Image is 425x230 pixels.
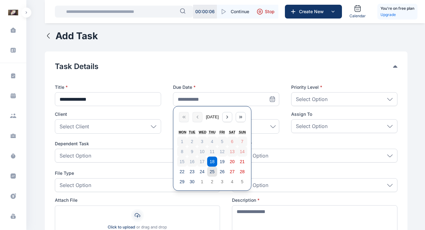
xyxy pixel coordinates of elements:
[55,62,393,72] button: Task Details
[241,179,244,184] abbr: October 5, 2025
[209,130,216,134] abbr: Thursday
[231,8,249,15] span: Continue
[296,122,328,130] p: Select Option
[177,157,187,167] button: September 15, 2025
[227,167,237,177] button: September 27, 2025
[177,177,187,187] button: September 29, 2025
[206,112,218,122] button: [DATE]
[207,136,217,147] button: September 4, 2025
[285,5,342,19] button: Create New
[217,177,227,187] button: October 3, 2025
[197,147,207,157] button: September 10, 2025
[217,5,253,19] button: Continue
[291,84,397,90] label: Priority Level
[217,167,227,177] button: September 26, 2025
[296,95,328,103] p: Select Option
[201,139,203,144] abbr: September 3, 2025
[380,12,414,18] a: Upgrade
[237,177,247,187] button: October 5, 2025
[265,8,275,15] span: Stop
[229,130,235,134] abbr: Saturday
[187,167,197,177] button: September 23, 2025
[240,169,245,174] abbr: September 28, 2025
[237,147,247,157] button: September 14, 2025
[227,147,237,157] button: September 13, 2025
[55,170,220,176] label: File Type
[197,136,207,147] button: September 3, 2025
[190,179,195,184] abbr: September 30, 2025
[230,149,235,154] abbr: September 13, 2025
[347,2,368,21] a: Calendar
[190,169,195,174] abbr: September 23, 2025
[227,136,237,147] button: September 6, 2025
[232,197,397,203] label: Description
[210,159,215,164] abbr: September 18, 2025
[55,111,161,117] p: Client
[220,159,225,164] abbr: September 19, 2025
[296,8,329,15] span: Create New
[199,130,207,134] abbr: Wednesday
[217,147,227,157] button: September 12, 2025
[180,159,185,164] abbr: September 15, 2025
[237,136,247,147] button: September 7, 2025
[230,169,235,174] abbr: September 27, 2025
[210,169,215,174] abbr: September 25, 2025
[221,179,223,184] abbr: October 3, 2025
[227,177,237,187] button: October 4, 2025
[291,111,397,117] label: Assign To
[237,181,268,189] p: Select Option
[220,149,225,154] abbr: September 12, 2025
[55,62,397,72] div: Task Details
[200,149,205,154] abbr: September 10, 2025
[207,147,217,157] button: September 11, 2025
[230,159,235,164] abbr: September 20, 2025
[239,130,246,134] abbr: Sunday
[179,130,186,134] abbr: Monday
[197,157,207,167] button: September 17, 2025
[200,159,205,164] abbr: September 17, 2025
[219,130,225,134] abbr: Friday
[237,152,268,159] p: Select Option
[200,169,205,174] abbr: September 24, 2025
[220,169,225,174] abbr: September 26, 2025
[55,30,98,41] h1: Add Task
[187,136,197,147] button: September 2, 2025
[191,139,193,144] abbr: September 2, 2025
[380,5,414,12] h5: You're on free plan
[253,5,278,19] button: Stop
[173,84,279,90] label: Due Date
[189,130,195,134] abbr: Tuesday
[60,181,91,189] p: Select Option
[55,84,161,90] label: Title
[197,167,207,177] button: September 24, 2025
[240,159,245,164] abbr: September 21, 2025
[180,169,185,174] abbr: September 22, 2025
[241,139,244,144] abbr: September 7, 2025
[207,167,217,177] button: September 25, 2025
[177,147,187,157] button: September 8, 2025
[207,177,217,187] button: October 2, 2025
[232,141,397,147] label: Reminder
[55,141,220,147] label: Dependent Task
[190,159,195,164] abbr: September 16, 2025
[201,179,203,184] abbr: October 1, 2025
[217,136,227,147] button: September 5, 2025
[197,177,207,187] button: October 1, 2025
[180,179,185,184] abbr: September 29, 2025
[221,139,223,144] abbr: September 5, 2025
[349,13,366,19] span: Calendar
[60,152,91,159] p: Select Option
[237,167,247,177] button: September 28, 2025
[177,136,187,147] button: September 1, 2025
[232,170,397,176] label: Status
[45,30,98,41] button: Add Task
[211,179,213,184] abbr: October 2, 2025
[187,157,197,167] button: September 16, 2025
[181,149,183,154] abbr: September 8, 2025
[231,179,233,184] abbr: October 4, 2025
[210,149,215,154] abbr: September 11, 2025
[237,157,247,167] button: September 21, 2025
[231,139,233,144] abbr: September 6, 2025
[177,167,187,177] button: September 22, 2025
